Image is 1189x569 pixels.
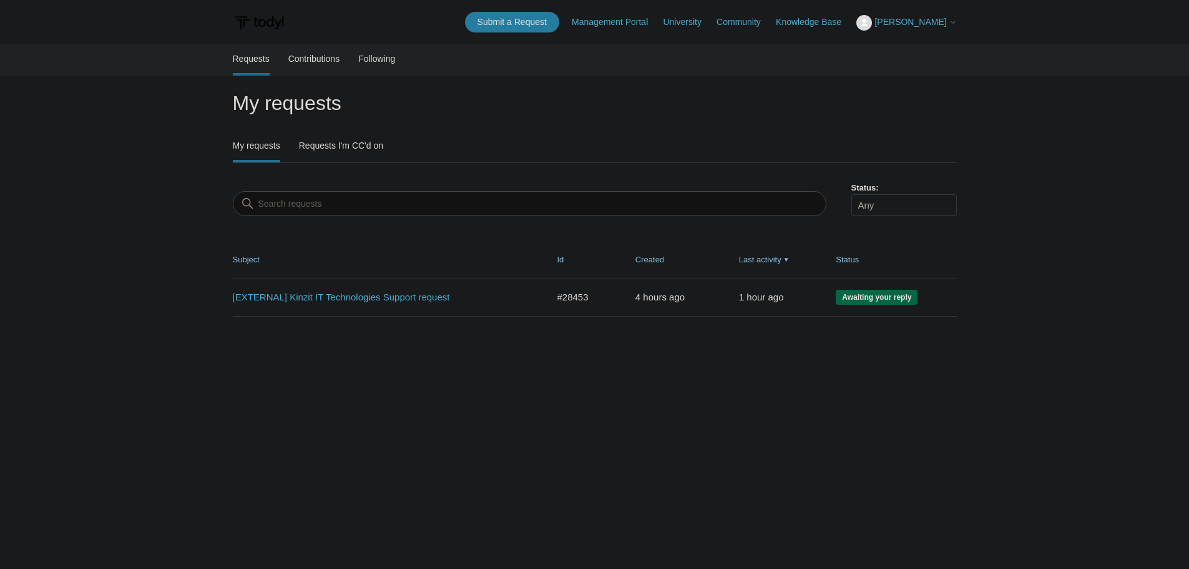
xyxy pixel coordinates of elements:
span: We are waiting for you to respond [836,290,917,305]
a: Last activity▼ [739,255,781,264]
td: #28453 [545,279,623,316]
time: 09/26/2025, 12:19 [635,292,685,302]
th: Status [823,241,956,279]
th: Subject [233,241,545,279]
a: Contributions [288,44,340,73]
button: [PERSON_NAME] [856,15,956,31]
a: Knowledge Base [776,16,854,29]
th: Id [545,241,623,279]
input: Search requests [233,191,826,216]
img: Todyl Support Center Help Center home page [233,11,286,34]
span: [PERSON_NAME] [874,17,946,27]
a: Community [717,16,773,29]
a: [EXTERNAL] Kinzit IT Technologies Support request [233,290,529,305]
a: Requests [233,44,270,73]
a: Management Portal [572,16,660,29]
h1: My requests [233,88,957,118]
a: Requests I'm CC'd on [299,131,383,160]
a: Submit a Request [465,12,559,32]
span: ▼ [783,255,790,264]
a: My requests [233,131,280,160]
a: University [663,16,713,29]
label: Status: [851,182,957,194]
time: 09/26/2025, 14:41 [739,292,784,302]
a: Following [358,44,395,73]
a: Created [635,255,664,264]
